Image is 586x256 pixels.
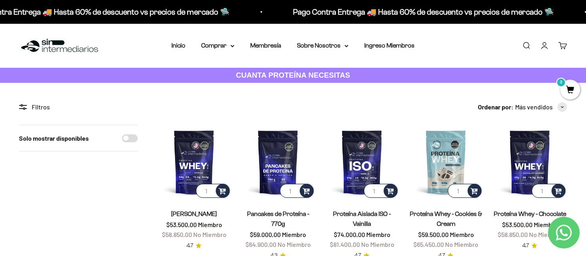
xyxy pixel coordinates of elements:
[515,102,567,112] button: Más vendidos
[236,71,350,79] strong: CUANTA PROTEÍNA NECESITAS
[413,241,444,248] span: $65.450,00
[250,42,281,49] a: Membresía
[364,42,415,49] a: Ingreso Miembros
[334,231,365,238] span: $74.000,00
[515,102,553,112] span: Más vendidos
[171,210,217,217] a: [PERSON_NAME]
[186,241,202,250] a: 4.74.7 de 5.0 estrellas
[201,40,234,51] summary: Comprar
[366,231,390,238] span: Miembro
[410,210,482,227] a: Proteína Whey - Cookies & Cream
[330,241,360,248] span: $81.400,00
[250,231,281,238] span: $59.000,00
[282,231,306,238] span: Miembro
[333,210,391,227] a: Proteína Aislada ISO - Vainilla
[19,133,89,143] label: Solo mostrar disponibles
[289,6,550,18] p: Pago Contra Entrega 🚚 Hasta 60% de descuento vs precios de mercado 🛸
[522,241,537,250] a: 4.74.7 de 5.0 estrellas
[171,42,185,49] a: Inicio
[445,241,478,248] span: No Miembro
[522,241,529,250] span: 4.7
[19,102,138,112] div: Filtros
[278,241,311,248] span: No Miembro
[297,40,348,51] summary: Sobre Nosotros
[450,231,474,238] span: Miembro
[478,102,514,112] span: Ordenar por:
[529,231,562,238] span: No Miembro
[186,241,193,250] span: 4.7
[247,210,309,227] a: Pancakes de Proteína - 770g
[418,231,449,238] span: $59.500,00
[556,78,566,87] mark: 0
[193,231,226,238] span: No Miembro
[560,86,580,95] a: 0
[198,221,222,228] span: Miembro
[502,221,533,228] span: $53.500,00
[162,231,192,238] span: $58.850,00
[245,241,276,248] span: $64.900,00
[166,221,197,228] span: $53.500,00
[498,231,528,238] span: $58.850,00
[534,221,558,228] span: Miembro
[361,241,394,248] span: No Miembro
[494,210,566,217] a: Proteína Whey - Chocolate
